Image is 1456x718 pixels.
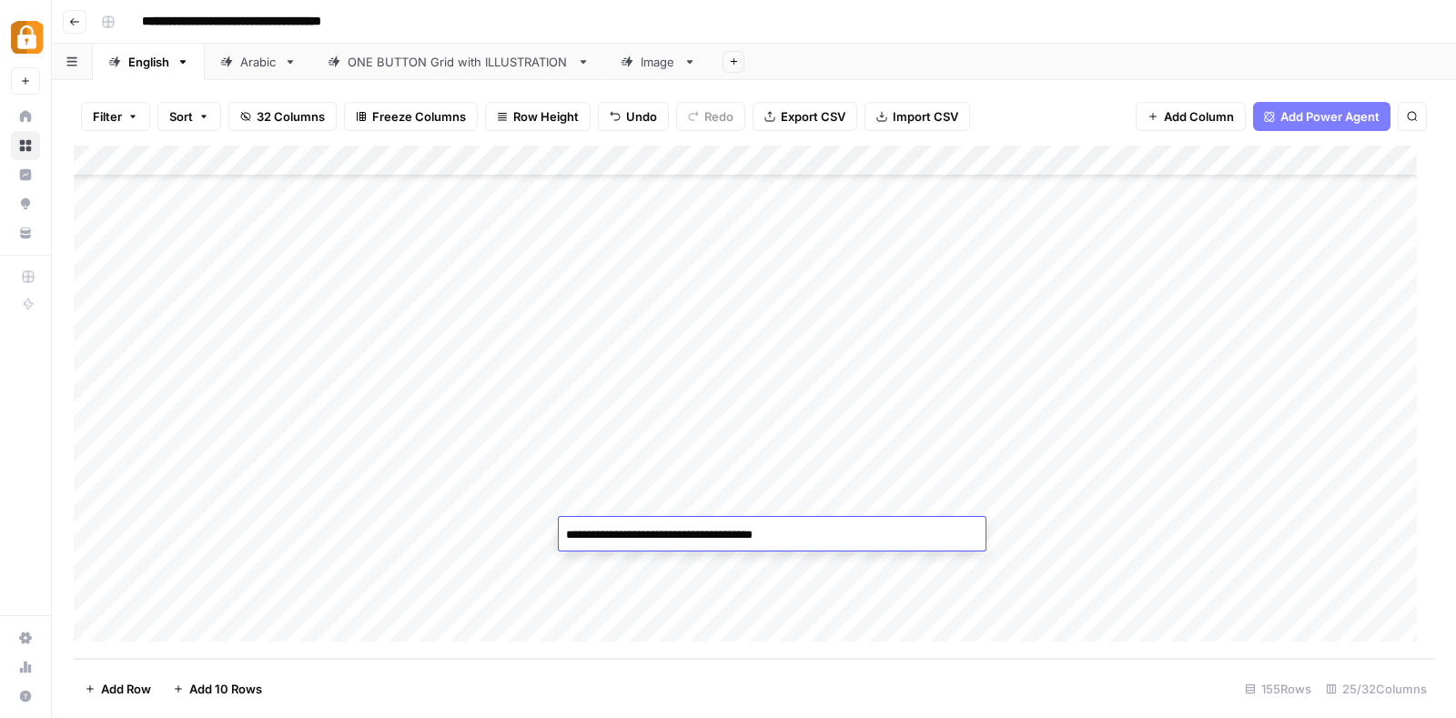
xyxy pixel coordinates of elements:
[228,102,337,131] button: 32 Columns
[1280,107,1380,126] span: Add Power Agent
[128,53,169,71] div: English
[11,102,40,131] a: Home
[11,623,40,652] a: Settings
[1238,674,1319,703] div: 155 Rows
[81,102,150,131] button: Filter
[348,53,570,71] div: ONE BUTTON Grid with ILLUSTRATION
[372,107,466,126] span: Freeze Columns
[753,102,857,131] button: Export CSV
[641,53,676,71] div: Image
[11,652,40,682] a: Usage
[1136,102,1246,131] button: Add Column
[605,44,712,80] a: Image
[11,682,40,711] button: Help + Support
[11,131,40,160] a: Browse
[157,102,221,131] button: Sort
[74,674,162,703] button: Add Row
[312,44,605,80] a: ONE BUTTON Grid with ILLUSTRATION
[676,102,745,131] button: Redo
[598,102,669,131] button: Undo
[781,107,845,126] span: Export CSV
[1253,102,1390,131] button: Add Power Agent
[101,680,151,698] span: Add Row
[11,21,44,54] img: Adzz Logo
[11,15,40,60] button: Workspace: Adzz
[93,107,122,126] span: Filter
[257,107,325,126] span: 32 Columns
[626,107,657,126] span: Undo
[205,44,312,80] a: Arabic
[162,674,273,703] button: Add 10 Rows
[704,107,733,126] span: Redo
[1164,107,1234,126] span: Add Column
[893,107,958,126] span: Import CSV
[93,44,205,80] a: English
[513,107,579,126] span: Row Height
[11,189,40,218] a: Opportunities
[240,53,277,71] div: Arabic
[11,160,40,189] a: Insights
[169,107,193,126] span: Sort
[485,102,591,131] button: Row Height
[864,102,970,131] button: Import CSV
[189,680,262,698] span: Add 10 Rows
[344,102,478,131] button: Freeze Columns
[1319,674,1434,703] div: 25/32 Columns
[11,218,40,248] a: Your Data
